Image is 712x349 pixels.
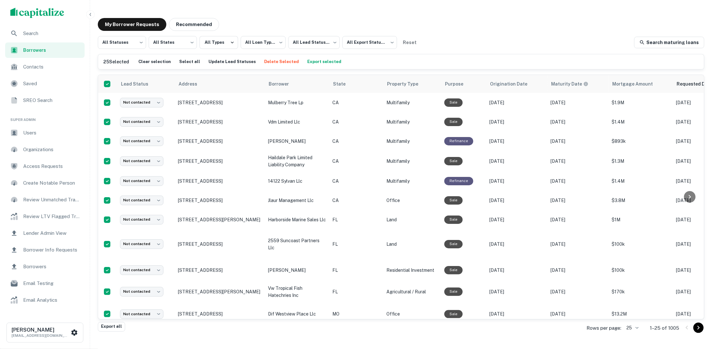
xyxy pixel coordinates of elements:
[268,237,326,251] p: 2559 suncoast partners llc
[268,267,326,274] p: [PERSON_NAME]
[490,80,536,88] span: Origination Date
[551,80,582,87] h6: Maturity Date
[612,178,670,185] p: $1.4M
[444,177,473,185] div: This loan purpose was for refinancing
[608,75,673,93] th: Mortgage Amount
[386,241,438,248] p: Land
[23,246,81,254] span: Borrower Info Requests
[612,80,661,88] span: Mortgage Amount
[5,192,85,207] div: Review Unmatched Transactions
[288,34,340,51] div: All Lead Statuses
[120,265,163,275] div: Not contacted
[444,196,463,204] div: Sale
[444,240,463,248] div: Sale
[5,159,85,174] a: Access Requests
[207,57,257,67] button: Update Lead Statuses
[386,99,438,106] p: Multifamily
[489,267,544,274] p: [DATE]
[489,216,544,223] p: [DATE]
[612,99,670,106] p: $1.9M
[386,310,438,317] p: Office
[5,42,85,58] a: Borrowers
[612,138,670,145] p: $893k
[137,57,172,67] button: Clear selection
[680,298,712,328] div: Chat Widget
[268,216,326,223] p: harborside marine sales llc
[612,241,670,248] p: $100k
[120,196,163,205] div: Not contacted
[489,288,544,295] p: [DATE]
[10,8,64,18] img: capitalize-logo.png
[5,142,85,157] a: Organizations
[23,47,81,54] span: Borrowers
[269,80,297,88] span: Borrower
[268,178,326,185] p: 14122 sylvan llc
[23,179,81,187] span: Create Notable Person
[179,80,206,88] span: Address
[23,63,81,71] span: Contacts
[268,154,326,168] p: haildale park limited liability company
[486,75,547,93] th: Origination Date
[550,310,605,317] p: [DATE]
[386,288,438,295] p: Agricultural / Rural
[550,178,605,185] p: [DATE]
[199,36,238,49] button: All Types
[550,138,605,145] p: [DATE]
[612,267,670,274] p: $100k
[624,323,640,333] div: 25
[241,34,286,51] div: All Loan Types
[444,157,463,165] div: Sale
[306,57,343,67] button: Export selected
[386,178,438,185] p: Multifamily
[444,137,473,145] div: This loan purpose was for refinancing
[5,175,85,191] a: Create Notable Person
[120,136,163,146] div: Not contacted
[445,80,472,88] span: Purpose
[441,75,486,93] th: Purpose
[386,158,438,165] p: Multifamily
[489,197,544,204] p: [DATE]
[5,93,85,108] a: SREO Search
[263,57,301,67] button: Delete Selected
[5,26,85,41] a: Search
[12,333,69,338] p: [EMAIL_ADDRESS][DOMAIN_NAME]
[117,75,175,93] th: Lead Status
[178,197,262,203] p: [STREET_ADDRESS]
[342,34,397,51] div: All Export Statuses
[612,288,670,295] p: $170k
[612,158,670,165] p: $1.3M
[332,288,380,295] p: FL
[98,34,146,51] div: All Statuses
[489,178,544,185] p: [DATE]
[178,241,262,247] p: [STREET_ADDRESS]
[5,292,85,308] div: Email Analytics
[332,99,380,106] p: CA
[5,225,85,241] a: Lender Admin View
[178,217,262,223] p: [STREET_ADDRESS][PERSON_NAME]
[5,276,85,291] div: Email Testing
[23,80,81,87] span: Saved
[178,158,262,164] p: [STREET_ADDRESS]
[332,178,380,185] p: CA
[489,138,544,145] p: [DATE]
[265,75,329,93] th: Borrower
[178,267,262,273] p: [STREET_ADDRESS]
[23,30,81,37] span: Search
[386,118,438,125] p: Multifamily
[268,118,326,125] p: vdm limited llc
[386,267,438,274] p: Residential Investment
[5,76,85,91] div: Saved
[444,288,463,296] div: Sale
[444,216,463,224] div: Sale
[120,98,163,107] div: Not contacted
[120,309,163,319] div: Not contacted
[268,310,326,317] p: dif westview place llc
[5,209,85,224] a: Review LTV Flagged Transactions
[444,266,463,274] div: Sale
[5,242,85,258] a: Borrower Info Requests
[23,296,81,304] span: Email Analytics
